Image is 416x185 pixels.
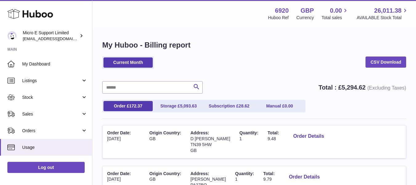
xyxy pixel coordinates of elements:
button: Order Details [284,171,325,183]
span: Address: [190,171,209,176]
div: Huboo Ref [268,15,289,21]
strong: 6920 [275,6,289,15]
span: 28.62 [239,103,249,108]
td: [DATE] [103,125,135,158]
span: 9.79 [263,177,272,182]
span: [EMAIL_ADDRESS][DOMAIN_NAME] [23,36,91,41]
span: My Dashboard [22,61,87,67]
span: Orders [22,128,81,134]
a: Current Month [103,57,153,68]
span: Order Date: [107,171,131,176]
img: contact@micropcsupport.com [7,31,17,40]
span: 26,011.38 [374,6,402,15]
span: GB [190,148,196,153]
a: 26,011.38 AVAILABLE Stock Total [357,6,409,21]
span: Address: [190,130,209,135]
span: Origin Country: [149,171,181,176]
h1: My Huboo - Billing report [102,40,406,50]
span: 9.48 [268,136,276,141]
span: Quantity: [240,130,258,135]
a: 0.00 Total sales [321,6,349,21]
a: CSV Download [366,57,406,68]
button: Order Details [288,130,329,143]
span: Origin Country: [149,130,181,135]
span: Sales [22,111,81,117]
span: Stock [22,95,81,100]
span: [PERSON_NAME] [190,177,226,182]
span: 0.00 [285,103,293,108]
span: Total sales [321,15,349,21]
strong: GBP [301,6,314,15]
span: (Excluding Taxes) [367,85,406,90]
a: Manual £0.00 [255,101,304,111]
a: Subscription £28.62 [204,101,254,111]
span: AVAILABLE Stock Total [357,15,409,21]
div: Micro E Support Limited [23,30,78,42]
span: Quantity: [235,171,254,176]
span: Order Date: [107,130,131,135]
a: Order £172.37 [103,101,153,111]
span: Usage [22,145,87,150]
span: Listings [22,78,81,84]
span: 5,294.62 [342,84,366,91]
span: 172.37 [129,103,142,108]
td: 1 [235,125,263,158]
span: 0.00 [330,6,342,15]
a: Log out [7,162,85,173]
div: Currency [297,15,314,21]
span: Total: [263,171,275,176]
td: GB [145,125,186,158]
strong: Total : £ [318,84,406,91]
span: D [PERSON_NAME] [190,136,230,141]
span: 5,093.63 [180,103,197,108]
span: TN39 5HW [190,142,212,147]
span: Total: [268,130,279,135]
a: Storage £5,093.63 [154,101,203,111]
